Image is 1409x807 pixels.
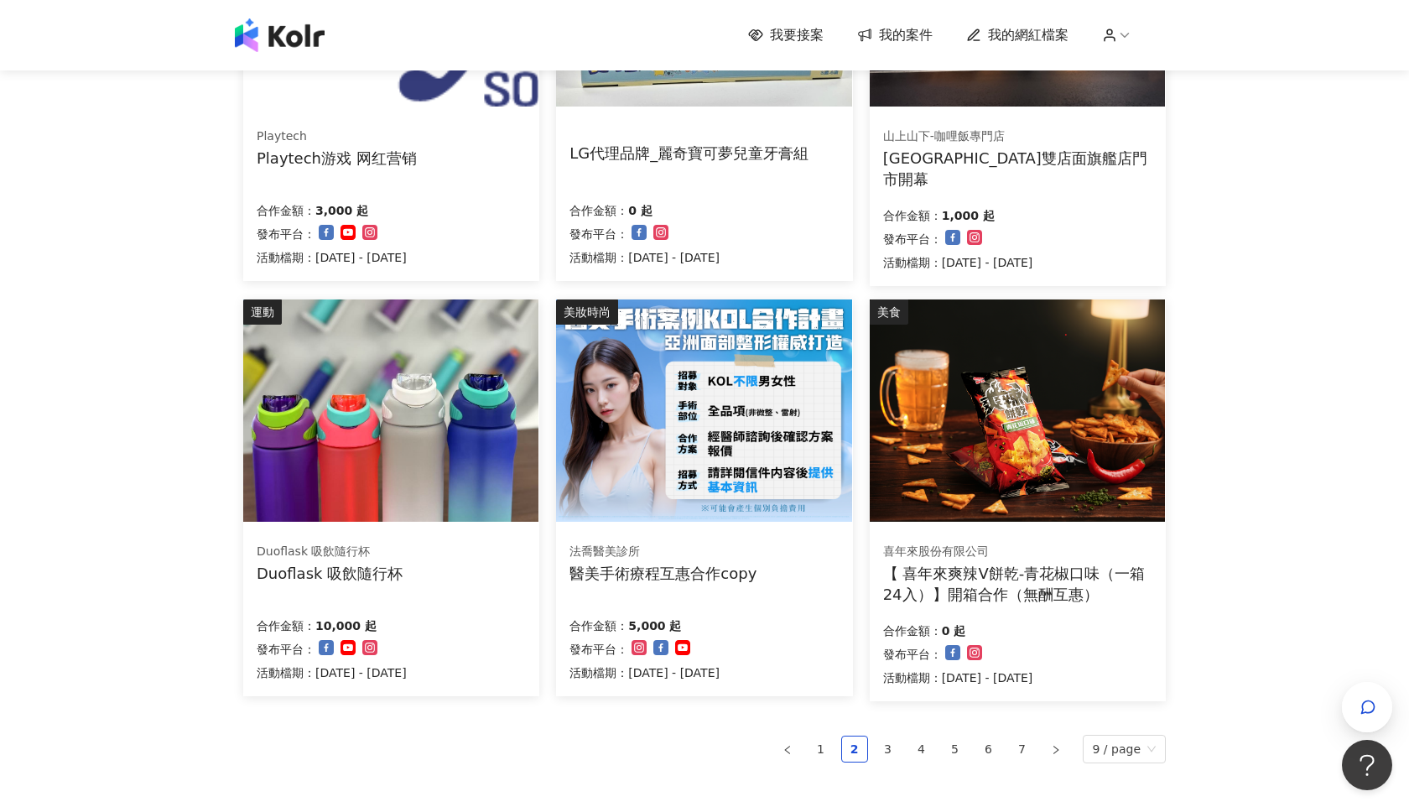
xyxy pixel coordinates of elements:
div: Playtech游戏 网红营销 [257,148,417,169]
li: 2 [841,736,868,763]
a: 我的網紅檔案 [966,26,1068,44]
div: 美妝時尚 [556,299,618,325]
div: 醫美手術療程互惠合作copy [569,563,756,584]
p: 合作金額： [569,200,628,221]
p: 活動檔期：[DATE] - [DATE] [883,668,1033,688]
a: 1 [808,737,834,762]
button: left [774,736,801,763]
div: LG代理品牌_麗奇寶可夢兒童牙膏組 [569,143,808,164]
div: Playtech [257,128,417,145]
p: 活動檔期：[DATE] - [DATE] [569,247,720,268]
a: 3 [876,737,901,762]
div: 運動 [243,299,282,325]
a: 我要接案 [748,26,824,44]
div: 【 喜年來爽辣V餅乾-青花椒口味（一箱24入）】開箱合作（無酬互惠） [883,563,1152,605]
p: 發布平台： [569,224,628,244]
div: 山上山下-咖哩飯專門店 [883,128,1152,145]
div: Duoflask 吸飲隨行杯 [257,544,403,560]
li: 6 [975,736,1002,763]
a: 4 [909,737,934,762]
img: 眼袋、隆鼻、隆乳、抽脂、墊下巴 [556,299,851,522]
p: 合作金額： [883,621,942,641]
span: 我的網紅檔案 [988,26,1068,44]
p: 合作金額： [569,616,628,636]
div: Page Size [1083,735,1167,763]
div: Duoflask 吸飲隨行杯 [257,563,403,584]
p: 0 起 [628,200,653,221]
p: 發布平台： [883,229,942,249]
p: 5,000 起 [628,616,681,636]
span: 我的案件 [879,26,933,44]
span: left [782,745,793,755]
a: 7 [1010,737,1035,762]
p: 活動檔期：[DATE] - [DATE] [257,247,407,268]
p: 發布平台： [569,639,628,659]
button: right [1042,736,1069,763]
p: 1,000 起 [942,206,995,226]
a: 2 [842,737,867,762]
img: logo [235,18,325,52]
li: 4 [908,736,935,763]
p: 合作金額： [883,206,942,226]
div: 美食 [870,299,908,325]
a: 5 [943,737,968,762]
li: 1 [808,736,834,763]
p: 發布平台： [257,639,315,659]
img: Duoflask 吸飲隨行杯 [243,299,538,522]
a: 6 [976,737,1001,762]
div: [GEOGRAPHIC_DATA]雙店面旗艦店門市開幕 [883,148,1152,190]
span: 9 / page [1093,736,1157,763]
span: 我要接案 [770,26,824,44]
div: 法喬醫美診所 [569,544,756,560]
div: 喜年來股份有限公司 [883,544,1152,560]
li: Next Page [1042,736,1069,763]
p: 3,000 起 [315,200,368,221]
p: 合作金額： [257,616,315,636]
p: 活動檔期：[DATE] - [DATE] [569,663,720,683]
p: 發布平台： [257,224,315,244]
a: 我的案件 [857,26,933,44]
p: 10,000 起 [315,616,377,636]
p: 0 起 [942,621,966,641]
p: 活動檔期：[DATE] - [DATE] [883,253,1033,273]
li: 3 [875,736,902,763]
img: 喜年來爽辣V餅乾-青花椒口味（一箱24入） [870,299,1165,522]
p: 發布平台： [883,644,942,664]
li: 5 [942,736,969,763]
li: Previous Page [774,736,801,763]
iframe: Help Scout Beacon - Open [1342,740,1392,790]
li: 7 [1009,736,1036,763]
p: 合作金額： [257,200,315,221]
span: right [1051,745,1061,755]
p: 活動檔期：[DATE] - [DATE] [257,663,407,683]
